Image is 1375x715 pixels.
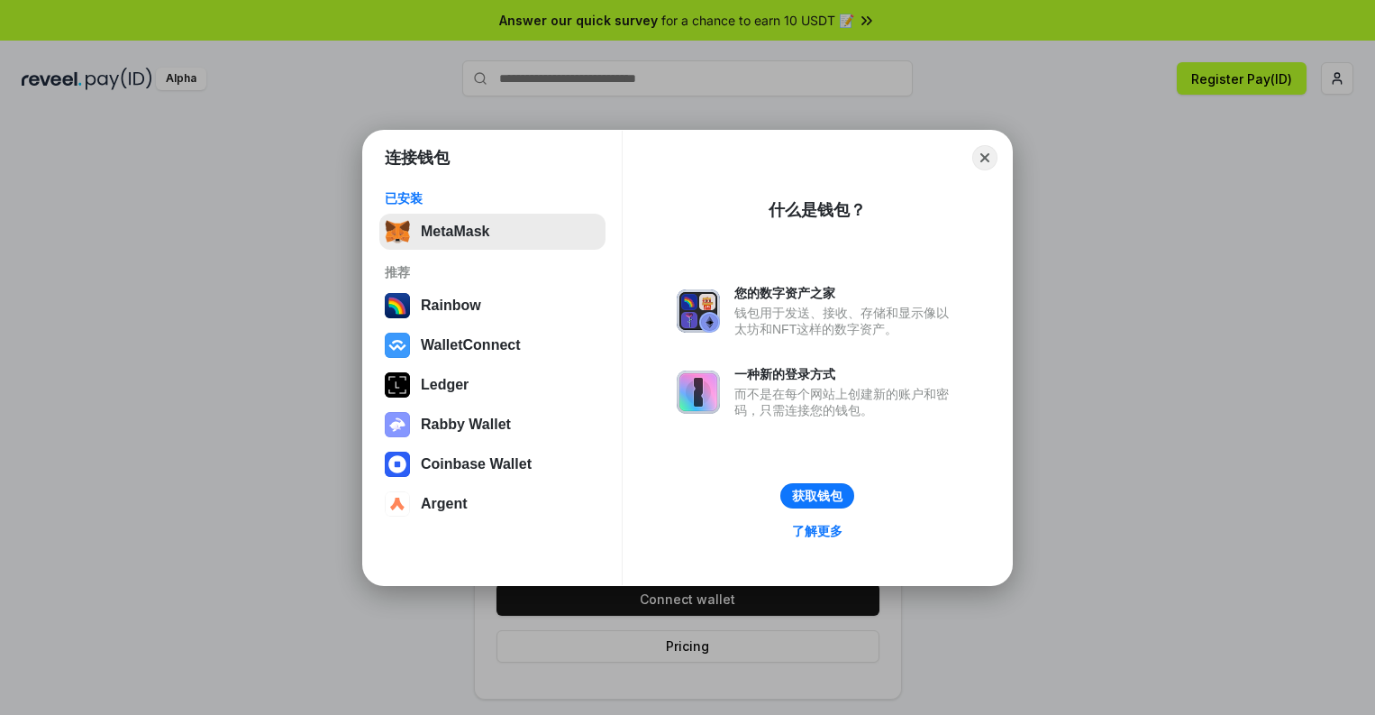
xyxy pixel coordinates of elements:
button: MetaMask [379,214,606,250]
button: WalletConnect [379,327,606,363]
div: 什么是钱包？ [769,199,866,221]
button: Argent [379,486,606,522]
div: Rainbow [421,298,481,314]
div: 获取钱包 [792,488,842,504]
button: Rabby Wallet [379,407,606,443]
a: 了解更多 [781,519,853,543]
button: Close [972,145,997,170]
div: 了解更多 [792,523,842,539]
img: svg+xml,%3Csvg%20xmlns%3D%22http%3A%2F%2Fwww.w3.org%2F2000%2Fsvg%22%20width%3D%2228%22%20height%3... [385,372,410,398]
img: svg+xml,%3Csvg%20width%3D%2228%22%20height%3D%2228%22%20viewBox%3D%220%200%2028%2028%22%20fill%3D... [385,491,410,517]
div: 而不是在每个网站上创建新的账户和密码，只需连接您的钱包。 [734,386,958,418]
h1: 连接钱包 [385,147,450,169]
div: Ledger [421,377,469,393]
div: WalletConnect [421,337,521,353]
div: Rabby Wallet [421,417,511,433]
button: 获取钱包 [780,483,854,509]
button: Rainbow [379,288,606,324]
button: Coinbase Wallet [379,446,606,482]
img: svg+xml,%3Csvg%20width%3D%2228%22%20height%3D%2228%22%20viewBox%3D%220%200%2028%2028%22%20fill%3D... [385,452,410,477]
div: 一种新的登录方式 [734,366,958,382]
img: svg+xml,%3Csvg%20width%3D%22120%22%20height%3D%22120%22%20viewBox%3D%220%200%20120%20120%22%20fil... [385,293,410,318]
div: MetaMask [421,224,489,240]
div: 已安装 [385,190,600,206]
div: Coinbase Wallet [421,456,532,472]
img: svg+xml,%3Csvg%20xmlns%3D%22http%3A%2F%2Fwww.w3.org%2F2000%2Fsvg%22%20fill%3D%22none%22%20viewBox... [677,371,720,414]
div: 您的数字资产之家 [734,285,958,301]
img: svg+xml,%3Csvg%20xmlns%3D%22http%3A%2F%2Fwww.w3.org%2F2000%2Fsvg%22%20fill%3D%22none%22%20viewBox... [385,412,410,437]
div: 推荐 [385,264,600,280]
div: Argent [421,496,468,512]
div: 钱包用于发送、接收、存储和显示像以太坊和NFT这样的数字资产。 [734,305,958,337]
img: svg+xml,%3Csvg%20xmlns%3D%22http%3A%2F%2Fwww.w3.org%2F2000%2Fsvg%22%20fill%3D%22none%22%20viewBox... [677,289,720,333]
img: svg+xml,%3Csvg%20width%3D%2228%22%20height%3D%2228%22%20viewBox%3D%220%200%2028%2028%22%20fill%3D... [385,333,410,358]
img: svg+xml,%3Csvg%20fill%3D%22none%22%20height%3D%2233%22%20viewBox%3D%220%200%2035%2033%22%20width%... [385,219,410,244]
button: Ledger [379,367,606,403]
